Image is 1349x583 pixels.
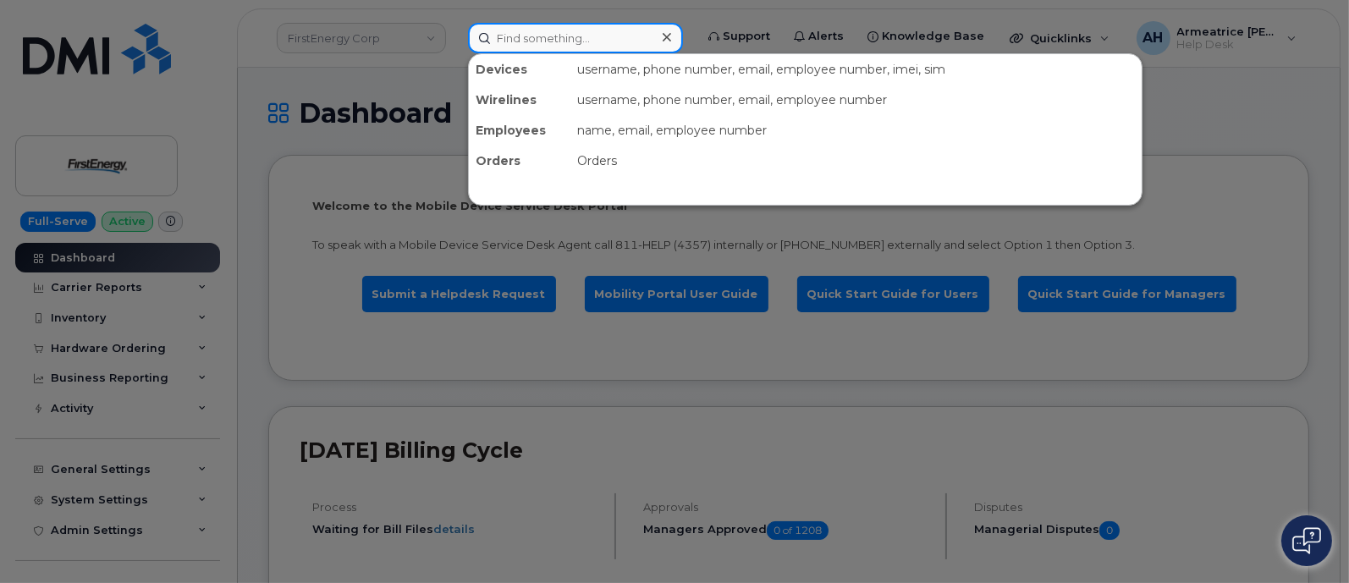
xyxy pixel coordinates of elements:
[570,115,1142,146] div: name, email, employee number
[1292,527,1321,554] img: Open chat
[570,146,1142,176] div: Orders
[570,54,1142,85] div: username, phone number, email, employee number, imei, sim
[469,146,570,176] div: Orders
[570,85,1142,115] div: username, phone number, email, employee number
[469,85,570,115] div: Wirelines
[469,115,570,146] div: Employees
[469,54,570,85] div: Devices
